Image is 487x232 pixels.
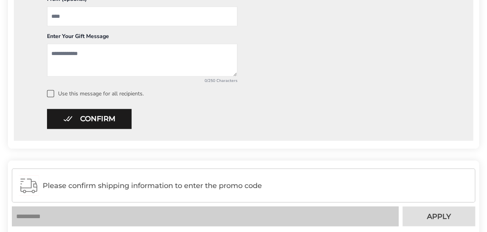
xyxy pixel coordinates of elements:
span: Please confirm shipping information to enter the promo code [43,181,468,189]
button: Apply [402,206,475,226]
textarea: Add a message [47,44,237,76]
span: Apply [427,213,451,220]
input: From [47,6,237,26]
div: 0/250 Characters [47,78,237,84]
div: Enter Your Gift Message [47,32,237,44]
label: Use this message for all recipients. [47,90,460,97]
button: Confirm button [47,109,132,129]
